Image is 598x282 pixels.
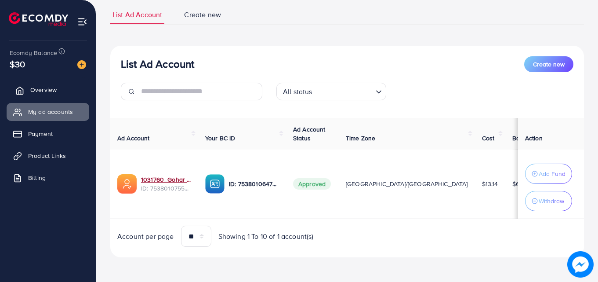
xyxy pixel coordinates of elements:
[539,168,565,179] p: Add Fund
[141,175,191,184] a: 1031760_Gohar enterprises_1755079930946
[10,58,25,70] span: $30
[7,147,89,165] a: Product Links
[293,178,331,190] span: Approved
[7,169,89,187] a: Billing
[533,60,565,69] span: Create new
[229,179,279,189] p: ID: 7538010647703846913
[10,48,57,57] span: Ecomdy Balance
[276,83,386,100] div: Search for option
[525,134,543,143] span: Action
[121,58,194,70] h3: List Ad Account
[524,56,573,72] button: Create new
[77,60,86,69] img: image
[525,164,572,184] button: Add Fund
[112,10,162,20] span: List Ad Account
[7,125,89,143] a: Payment
[117,231,174,242] span: Account per page
[346,134,375,143] span: Time Zone
[525,191,572,211] button: Withdraw
[7,103,89,121] a: My ad accounts
[315,84,372,98] input: Search for option
[346,179,468,188] span: [GEOGRAPHIC_DATA]/[GEOGRAPHIC_DATA]
[117,174,137,194] img: ic-ads-acc.e4c84228.svg
[28,173,46,182] span: Billing
[28,107,73,116] span: My ad accounts
[28,129,53,138] span: Payment
[205,174,225,194] img: ic-ba-acc.ded83a64.svg
[205,134,236,143] span: Your BC ID
[141,184,191,193] span: ID: 7538010755361046545
[77,17,87,27] img: menu
[30,85,57,94] span: Overview
[7,81,89,99] a: Overview
[28,151,66,160] span: Product Links
[482,134,495,143] span: Cost
[281,85,314,98] span: All status
[184,10,221,20] span: Create new
[567,251,594,278] img: image
[141,175,191,193] div: <span class='underline'>1031760_Gohar enterprises_1755079930946</span></br>7538010755361046545
[9,12,68,26] img: logo
[293,125,326,143] span: Ad Account Status
[482,179,498,188] span: $13.14
[539,196,564,206] p: Withdraw
[218,231,314,242] span: Showing 1 To 10 of 1 account(s)
[117,134,150,143] span: Ad Account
